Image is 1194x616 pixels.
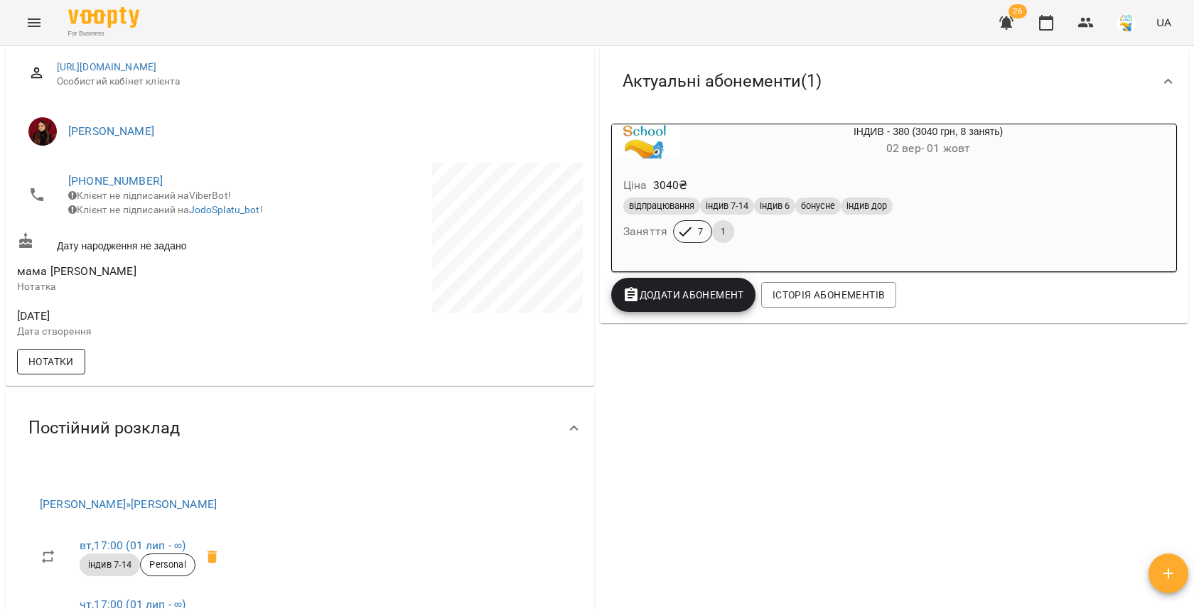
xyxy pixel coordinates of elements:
span: індив дор [841,200,893,212]
span: Історія абонементів [773,286,885,303]
span: Особистий кабінет клієнта [57,75,571,89]
span: [DATE] [17,308,297,325]
div: ІНДИВ - 380 (3040 грн, 8 занять) [612,124,680,158]
span: 7 [689,225,711,238]
button: Нотатки [17,349,85,374]
div: Дату народження не задано [14,229,300,256]
span: індив 6 [754,200,795,212]
button: ІНДИВ - 380 (3040 грн, 8 занять)02 вер- 01 жовтЦіна3040₴відпрацюванняіндив 7-14індив 6бонуснеінди... [612,124,1176,260]
button: Menu [17,6,51,40]
span: For Business [68,29,139,38]
span: Постійний розклад [28,417,180,439]
span: Клієнт не підписаний на ViberBot! [68,190,231,201]
span: 02 вер - 01 жовт [886,141,970,155]
p: Дата створення [17,325,297,339]
span: індив 7-14 [700,200,754,212]
div: Постійний розклад [6,391,594,465]
span: 1 [712,225,734,238]
h6: Ціна [623,175,647,195]
a: JodoSplatu_bot [189,204,260,215]
button: Додати Абонемент [611,278,755,312]
span: бонусне [795,200,841,212]
h6: Заняття [623,222,667,242]
a: [PERSON_NAME]»[PERSON_NAME] [40,497,217,511]
img: 38072b7c2e4bcea27148e267c0c485b2.jpg [1117,13,1136,33]
span: 26 [1009,4,1027,18]
a: [URL][DOMAIN_NAME] [57,61,157,72]
span: відпрацювання [623,200,700,212]
p: Нотатка [17,280,297,294]
span: індив 7-14 [80,558,140,571]
button: UA [1151,9,1177,36]
img: Дарина Бондаренко [28,117,57,146]
span: UA [1156,15,1171,30]
span: Додати Абонемент [623,286,744,303]
span: Видалити приватний урок Бондаренко Дарина вт 17:00 клієнта Максим Вернигора [195,540,230,574]
div: ІНДИВ - 380 (3040 грн, 8 занять) [680,124,1176,158]
span: Актуальні абонементи ( 1 ) [623,70,822,92]
div: Актуальні абонементи(1) [600,45,1188,118]
a: чт,17:00 (01 лип - ∞) [80,598,185,611]
p: 3040 ₴ [653,177,688,194]
span: Клієнт не підписаний на ! [68,204,263,215]
span: мама [PERSON_NAME] [17,264,136,278]
a: [PERSON_NAME] [68,124,154,138]
span: Personal [141,558,194,571]
img: Voopty Logo [68,7,139,28]
span: Нотатки [28,353,74,370]
a: [PHONE_NUMBER] [68,174,163,188]
a: вт,17:00 (01 лип - ∞) [80,539,185,552]
button: Історія абонементів [761,282,896,308]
